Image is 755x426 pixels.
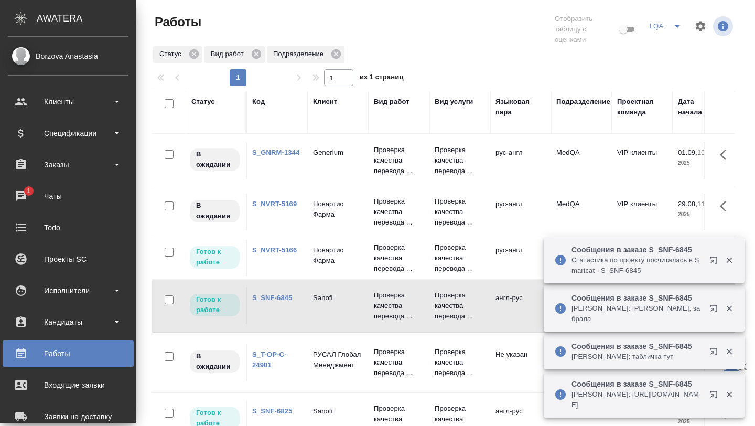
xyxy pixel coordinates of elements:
[211,49,247,59] p: Вид работ
[252,294,293,302] a: S_SNF-6845
[360,71,404,86] span: из 1 страниц
[8,220,128,236] div: Todo
[189,293,241,317] div: Исполнитель может приступить к работе
[551,194,612,230] td: MedQA
[374,290,424,322] p: Проверка качества перевода ...
[678,148,697,156] p: 01.09,
[555,14,617,45] span: Отобразить таблицу с оценками
[196,294,233,315] p: Готов к работе
[678,158,720,168] p: 2025
[551,142,612,179] td: MedQA
[189,349,241,374] div: Исполнитель назначен, приступать к работе пока рано
[8,50,128,62] div: Borzova Anastasia
[718,390,740,399] button: Закрыть
[678,97,709,118] div: Дата начала
[8,251,128,267] div: Проекты SC
[153,46,202,63] div: Статус
[8,157,128,173] div: Заказы
[3,372,134,398] a: Входящие заявки
[313,199,363,220] p: Новартис Фарма
[571,244,703,255] p: Сообщения в заказе S_SNF-6845
[713,16,735,36] span: Посмотреть информацию
[646,18,688,35] div: split button
[718,304,740,313] button: Закрыть
[571,341,703,352] p: Сообщения в заказе S_SNF-6845
[718,347,740,356] button: Закрыть
[678,200,697,208] p: 29.08,
[8,125,128,141] div: Спецификации
[612,142,673,179] td: VIP клиенты
[252,246,297,254] a: S_NVRT-5166
[571,389,703,410] p: [PERSON_NAME]: [URL][DOMAIN_NAME]
[252,97,265,107] div: Код
[152,14,201,30] span: Работы
[159,49,185,59] p: Статус
[435,196,485,228] p: Проверка качества перевода ...
[714,142,739,167] button: Здесь прячутся важные кнопки
[697,200,715,208] p: 11:00
[374,145,424,176] p: Проверка качества перевода ...
[703,250,728,275] button: Открыть в новой вкладке
[8,94,128,110] div: Клиенты
[571,352,703,362] p: [PERSON_NAME]: табличка тут
[703,341,728,366] button: Открыть в новой вкладке
[252,350,287,369] a: S_T-OP-C-24901
[703,298,728,323] button: Открыть в новой вкладке
[688,14,713,39] span: Настроить таблицу
[37,8,136,29] div: AWATERA
[196,200,233,221] p: В ожидании
[3,183,134,209] a: 1Чаты
[313,97,337,107] div: Клиент
[490,344,551,381] td: Не указан
[490,287,551,324] td: англ-рус
[374,347,424,378] p: Проверка качества перевода ...
[8,377,128,393] div: Входящие заявки
[571,379,703,389] p: Сообщения в заказе S_SNF-6845
[204,46,265,63] div: Вид работ
[3,215,134,241] a: Todo
[8,409,128,424] div: Заявки на доставку
[612,194,673,230] td: VIP клиенты
[374,242,424,274] p: Проверка качества перевода ...
[703,384,728,409] button: Открыть в новой вкладке
[490,142,551,179] td: рус-англ
[374,97,409,107] div: Вид работ
[252,407,293,415] a: S_SNF-6825
[571,293,703,303] p: Сообщения в заказе S_SNF-6845
[495,97,546,118] div: Языковая пара
[374,196,424,228] p: Проверка качества перевода ...
[252,200,297,208] a: S_NVRT-5169
[313,293,363,303] p: Sanofi
[189,199,241,223] div: Исполнитель назначен, приступать к работе пока рано
[435,347,485,378] p: Проверка качества перевода ...
[490,240,551,276] td: рус-англ
[313,147,363,158] p: Generium
[273,49,327,59] p: Подразделение
[189,147,241,172] div: Исполнитель назначен, приступать к работе пока рано
[20,186,37,196] span: 1
[8,346,128,361] div: Работы
[718,255,740,265] button: Закрыть
[435,290,485,322] p: Проверка качества перевода ...
[571,303,703,324] p: [PERSON_NAME]: [PERSON_NAME], забрала
[8,314,128,330] div: Кандидаты
[313,406,363,417] p: Sanofi
[678,209,720,220] p: 2025
[490,194,551,230] td: рус-англ
[435,145,485,176] p: Проверка качества перевода ...
[196,149,233,170] p: В ожидании
[189,245,241,270] div: Исполнитель может приступить к работе
[556,97,610,107] div: Подразделение
[435,242,485,274] p: Проверка качества перевода ...
[8,283,128,299] div: Исполнители
[191,97,215,107] div: Статус
[8,188,128,204] div: Чаты
[697,148,715,156] p: 10:00
[196,351,233,372] p: В ожидании
[571,255,703,276] p: Cтатистика по проекту посчиталась в Smartcat - S_SNF-6845
[617,97,667,118] div: Проектная команда
[435,97,473,107] div: Вид услуги
[714,194,739,219] button: Здесь прячутся важные кнопки
[3,340,134,367] a: Работы
[196,247,233,268] p: Готов к работе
